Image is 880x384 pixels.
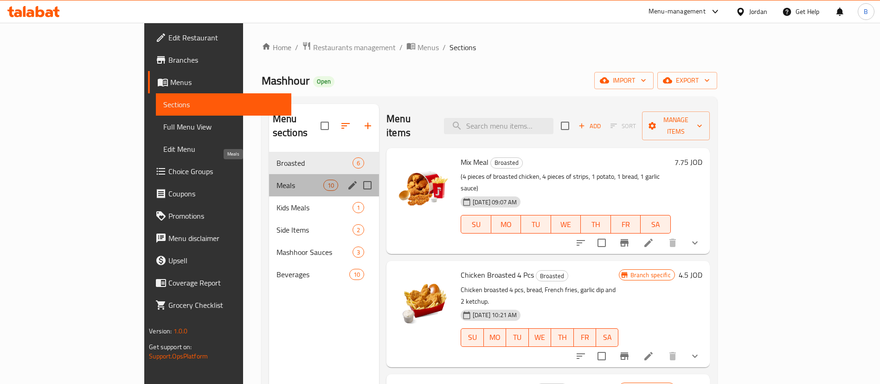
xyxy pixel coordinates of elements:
span: TU [510,331,525,344]
div: Side Items2 [269,219,379,241]
span: Branch specific [627,271,674,280]
button: Add section [357,115,379,137]
div: Beverages10 [269,263,379,286]
button: delete [662,345,684,367]
span: Version: [149,325,172,337]
span: SU [465,331,480,344]
div: items [323,180,338,191]
button: TH [551,328,573,347]
a: Edit menu item [643,237,654,248]
div: items [353,224,364,235]
a: Menus [148,71,291,93]
a: Edit Restaurant [148,26,291,49]
span: Full Menu View [163,121,284,132]
span: Sections [163,99,284,110]
span: Choice Groups [168,166,284,177]
div: Meals10edit [269,174,379,196]
span: Coverage Report [168,277,284,288]
button: MO [484,328,506,347]
div: Beverages [276,269,349,280]
button: import [594,72,654,89]
span: Select to update [592,346,611,366]
a: Edit Menu [156,138,291,160]
button: FR [611,215,641,234]
span: 10 [350,270,364,279]
span: TH [585,218,607,231]
span: 6 [353,159,364,168]
span: [DATE] 09:07 AM [469,198,520,207]
button: show more [684,232,706,254]
span: B [864,7,868,17]
span: Kids Meals [276,202,353,213]
a: Coverage Report [148,272,291,294]
div: Open [313,76,334,87]
li: / [443,42,446,53]
span: 10 [324,181,338,190]
button: Manage items [642,111,710,140]
span: import [602,75,646,86]
button: SU [461,328,483,347]
span: 1 [353,203,364,212]
span: export [665,75,710,86]
p: Chicken broasted 4 pcs, bread, French fries, garlic dip and 2 ketchup. [461,284,618,307]
span: Add item [575,119,604,133]
span: Menus [418,42,439,53]
span: FR [578,331,592,344]
a: Promotions [148,205,291,227]
h2: Menu items [386,112,433,140]
button: export [657,72,717,89]
span: Menus [170,77,284,88]
span: SU [465,218,487,231]
p: (4 pieces of broasted chicken, 4 pieces of strips, 1 potato, 1 bread, 1 garlic sauce) [461,171,671,194]
button: TH [581,215,611,234]
img: Chicken Broasted 4 Pcs [394,268,453,328]
svg: Show Choices [689,237,700,248]
span: WE [533,331,547,344]
button: edit [346,178,360,192]
div: Broasted6 [269,152,379,174]
a: Sections [156,93,291,116]
button: SA [641,215,671,234]
span: Select section [555,116,575,136]
span: Open [313,78,334,85]
div: Menu-management [649,6,706,17]
button: WE [529,328,551,347]
button: sort-choices [570,232,592,254]
div: Broasted [536,270,568,281]
span: Upsell [168,255,284,266]
button: show more [684,345,706,367]
button: FR [574,328,596,347]
a: Support.OpsPlatform [149,350,208,362]
span: Side Items [276,224,353,235]
span: Coupons [168,188,284,199]
span: Get support on: [149,341,192,353]
span: SA [600,331,615,344]
span: Mix Meal [461,155,488,169]
h6: 7.75 JOD [674,156,702,169]
span: Mashhoor Sauces [276,247,353,258]
span: FR [615,218,637,231]
span: Edit Menu [163,143,284,155]
span: TU [525,218,547,231]
button: SA [596,328,618,347]
span: TH [555,331,570,344]
span: [DATE] 10:21 AM [469,311,520,319]
button: SU [461,215,491,234]
span: Sort sections [334,115,357,137]
span: Branches [168,54,284,65]
button: Add [575,119,604,133]
span: Chicken Broasted 4 Pcs [461,268,534,282]
a: Grocery Checklist [148,294,291,316]
a: Full Menu View [156,116,291,138]
span: Broasted [491,157,522,168]
a: Menus [406,41,439,53]
span: Sections [450,42,476,53]
h6: 4.5 JOD [679,268,702,281]
svg: Show Choices [689,351,700,362]
div: Jordan [749,7,767,17]
a: Edit menu item [643,351,654,362]
div: items [353,247,364,258]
